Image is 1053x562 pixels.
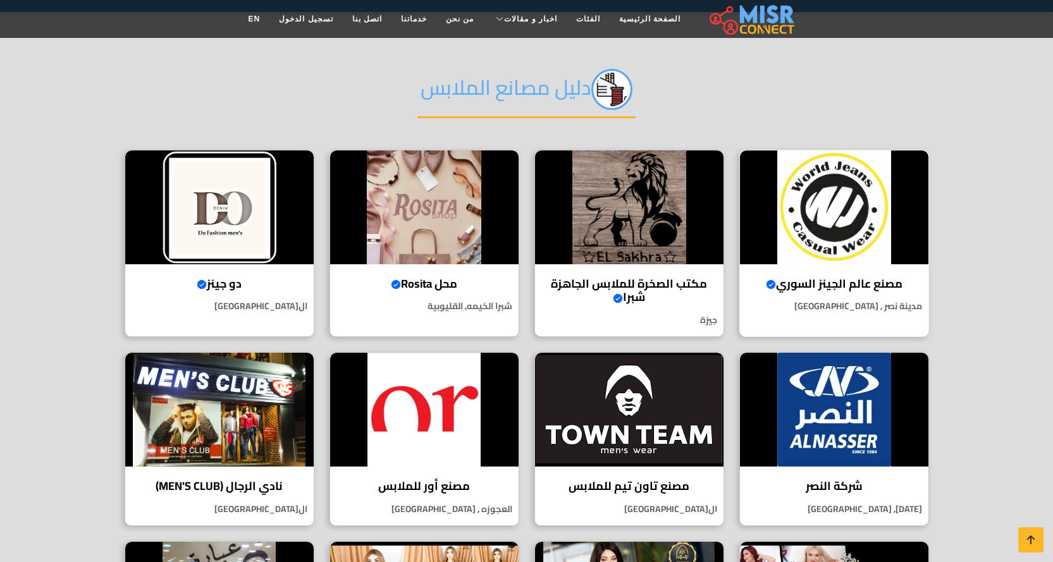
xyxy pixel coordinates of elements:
h4: نادي الرجال (MEN'S CLUB) [135,479,304,493]
h4: دو جينز [135,277,304,291]
p: مدينة نصر , [GEOGRAPHIC_DATA] [740,300,928,313]
svg: Verified account [197,279,207,290]
span: اخبار و مقالات [504,13,557,25]
img: jc8qEEzyi89FPzAOrPPq.png [591,69,632,110]
svg: Verified account [766,279,776,290]
h4: مصنع تاون تيم للملابس [545,479,714,493]
a: الفئات [567,7,610,31]
h4: شركة النصر [749,479,919,493]
a: تسجيل الدخول [269,7,342,31]
a: محل Rosita محل Rosita شبرا الخيمه, القليوبية [322,150,527,337]
a: من نحن [436,7,483,31]
a: EN [239,7,270,31]
a: نادي الرجال (MEN'S CLUB) نادي الرجال (MEN'S CLUB) ال[GEOGRAPHIC_DATA] [117,352,322,526]
a: الصفحة الرئيسية [610,7,690,31]
p: ال[GEOGRAPHIC_DATA] [125,300,314,313]
img: شركة النصر [740,353,928,467]
a: مكتب الصخرة للملابس الجاهزة شبرا مكتب الصخرة للملابس الجاهزة شبرا جيزة [527,150,732,337]
h4: مصنع أور للملابس [340,479,509,493]
p: [DATE], [GEOGRAPHIC_DATA] [740,503,928,516]
img: مكتب الصخرة للملابس الجاهزة شبرا [535,150,724,264]
img: main.misr_connect [710,3,794,35]
img: مصنع أور للملابس [330,353,519,467]
a: خدماتنا [391,7,436,31]
img: مصنع عالم الجينز السوري [740,150,928,264]
p: شبرا الخيمه, القليوبية [330,300,519,313]
a: مصنع أور للملابس مصنع أور للملابس العجوزه , [GEOGRAPHIC_DATA] [322,352,527,526]
p: ال[GEOGRAPHIC_DATA] [535,503,724,516]
a: شركة النصر شركة النصر [DATE], [GEOGRAPHIC_DATA] [732,352,937,526]
a: مصنع عالم الجينز السوري مصنع عالم الجينز السوري مدينة نصر , [GEOGRAPHIC_DATA] [732,150,937,337]
a: مصنع تاون تيم للملابس مصنع تاون تيم للملابس ال[GEOGRAPHIC_DATA] [527,352,732,526]
img: دو جينز [125,150,314,264]
a: اخبار و مقالات [483,7,567,31]
img: محل Rosita [330,150,519,264]
h2: دليل مصانع الملابس [417,69,636,118]
h4: مكتب الصخرة للملابس الجاهزة شبرا [545,277,714,304]
img: مصنع تاون تيم للملابس [535,353,724,467]
h4: مصنع عالم الجينز السوري [749,277,919,291]
a: دو جينز دو جينز ال[GEOGRAPHIC_DATA] [117,150,322,337]
h4: محل Rosita [340,277,509,291]
svg: Verified account [391,279,401,290]
a: اتصل بنا [343,7,391,31]
img: نادي الرجال (MEN'S CLUB) [125,353,314,467]
p: العجوزه , [GEOGRAPHIC_DATA] [330,503,519,516]
p: جيزة [535,314,724,327]
svg: Verified account [613,293,623,303]
p: ال[GEOGRAPHIC_DATA] [125,503,314,516]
